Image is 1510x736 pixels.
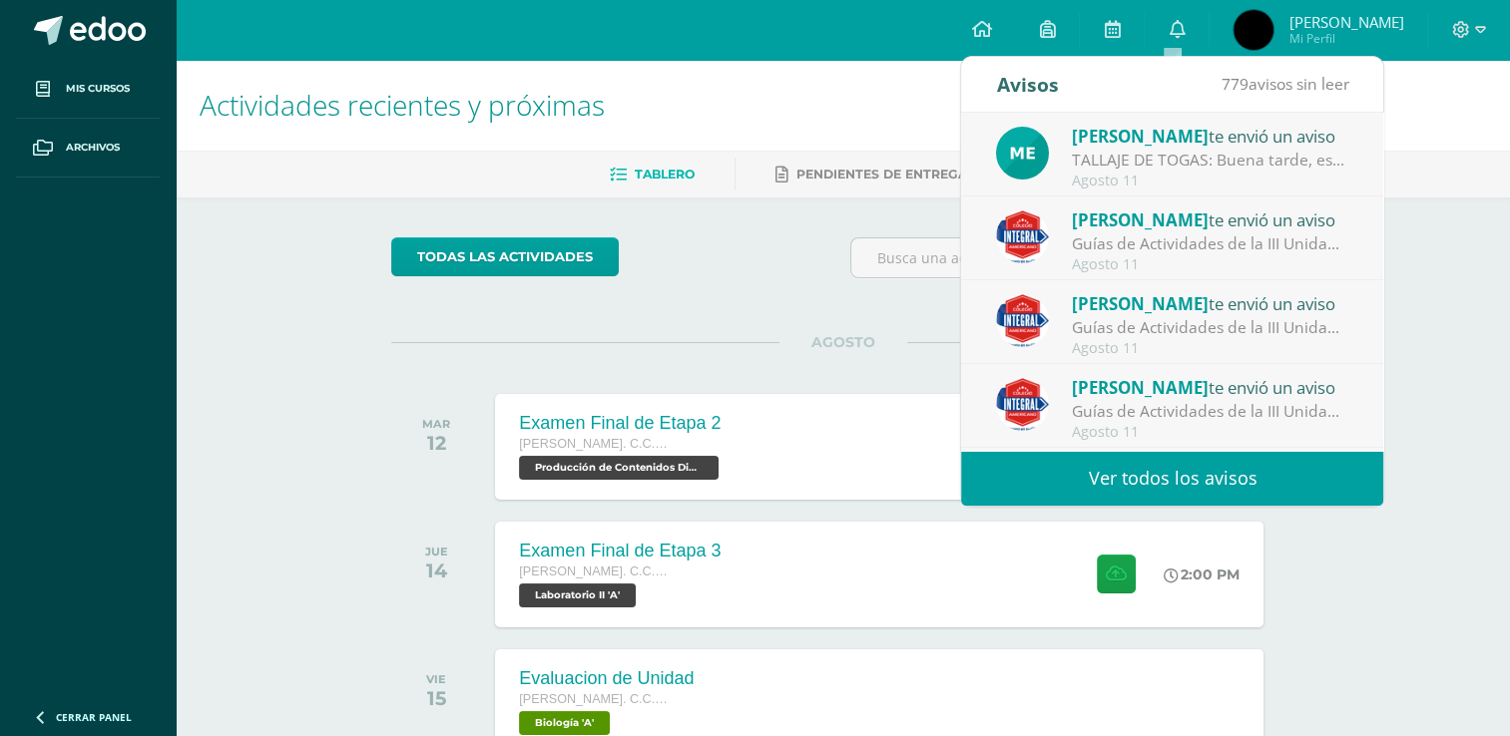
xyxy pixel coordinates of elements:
[996,294,1049,347] img: c1f8528ae09fb8474fd735b50c721e50.png
[996,378,1049,431] img: c1f8528ae09fb8474fd735b50c721e50.png
[66,81,130,97] span: Mis cursos
[1072,208,1209,231] span: [PERSON_NAME]
[796,167,967,182] span: Pendientes de entrega
[519,437,669,451] span: [PERSON_NAME]. C.C.L.L. en Computación
[1072,290,1349,316] div: te envió un aviso
[1221,73,1348,95] span: avisos sin leer
[16,119,160,178] a: Archivos
[1072,125,1209,148] span: [PERSON_NAME]
[66,140,120,156] span: Archivos
[1072,316,1349,339] div: Guías de Actividades de la III Unidad de Producción de Contenidos, Laboratorio II: Guías de Activ...
[519,692,669,706] span: [PERSON_NAME]. C.C.L.L. en Computación
[519,668,694,689] div: Evaluacion de Unidad
[1072,123,1349,149] div: te envió un aviso
[519,711,610,735] span: Biología 'A'
[56,710,132,724] span: Cerrar panel
[1072,173,1349,189] div: Agosto 11
[996,57,1058,112] div: Avisos
[519,564,669,578] span: [PERSON_NAME]. C.C.L.L. en Computación
[422,431,450,455] div: 12
[425,545,448,558] div: JUE
[610,159,695,190] a: Tablero
[426,672,446,686] div: VIE
[1221,73,1248,95] span: 779
[1072,232,1349,255] div: Guías de Actividades de la III Unidad de Producción de Contenidos, Laboratorio II: Guías de Activ...
[1072,292,1209,315] span: [PERSON_NAME]
[1072,340,1349,357] div: Agosto 11
[425,558,448,582] div: 14
[391,237,619,276] a: todas las Actividades
[635,167,695,182] span: Tablero
[996,127,1049,180] img: c105304d023d839b59a15d0bf032229d.png
[1164,565,1240,583] div: 2:00 PM
[1072,400,1349,423] div: Guías de Actividades de la III Unidad de Producción de Contenidos, Laboratorio II: Guías de Activ...
[519,583,636,607] span: Laboratorio II 'A'
[1288,12,1403,32] span: [PERSON_NAME]
[779,333,907,351] span: AGOSTO
[996,210,1049,263] img: c1f8528ae09fb8474fd735b50c721e50.png
[1288,30,1403,47] span: Mi Perfil
[422,417,450,431] div: MAR
[1072,206,1349,232] div: te envió un aviso
[1234,10,1273,50] img: 54aa252da0c4d1e4c4dd682c793290dc.png
[1072,256,1349,273] div: Agosto 11
[775,159,967,190] a: Pendientes de entrega
[519,413,724,434] div: Examen Final de Etapa 2
[519,541,721,561] div: Examen Final de Etapa 3
[961,451,1383,506] a: Ver todos los avisos
[1072,424,1349,441] div: Agosto 11
[1072,376,1209,399] span: [PERSON_NAME]
[426,686,446,710] div: 15
[851,238,1293,277] input: Busca una actividad próxima aquí...
[200,86,605,124] span: Actividades recientes y próximas
[1072,149,1349,172] div: TALLAJE DE TOGAS: Buena tarde, estimados padres de familia, es un gusto saludarles. El motivo de ...
[16,60,160,119] a: Mis cursos
[519,456,719,480] span: Producción de Contenidos Digitales 'A'
[1072,374,1349,400] div: te envió un aviso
